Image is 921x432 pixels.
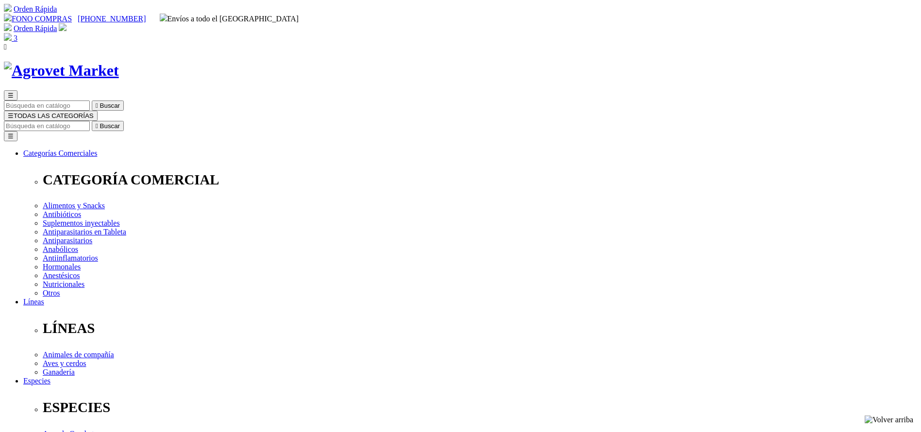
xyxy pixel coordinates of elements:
[4,14,12,21] img: phone.svg
[100,122,120,130] span: Buscar
[43,219,120,227] a: Suplementos inyectables
[8,92,14,99] span: ☰
[43,271,80,280] a: Anestésicos
[14,24,57,33] a: Orden Rápida
[96,102,98,109] i: 
[4,4,12,12] img: shopping-cart.svg
[43,289,60,297] a: Otros
[43,201,105,210] a: Alimentos y Snacks
[14,34,17,42] span: 3
[43,245,78,253] a: Anabólicos
[4,15,72,23] a: FONO COMPRAS
[43,172,917,188] p: CATEGORÍA COMERCIAL
[43,359,86,367] a: Aves y cerdos
[43,399,917,415] p: ESPECIES
[43,368,75,376] a: Ganadería
[4,34,17,42] a: 3
[43,254,98,262] a: Antiinflamatorios
[4,43,7,51] i: 
[100,102,120,109] span: Buscar
[43,320,917,336] p: LÍNEAS
[96,122,98,130] i: 
[4,121,90,131] input: Buscar
[160,15,299,23] span: Envíos a todo el [GEOGRAPHIC_DATA]
[865,415,913,424] img: Volver arriba
[23,149,97,157] a: Categorías Comerciales
[43,228,126,236] a: Antiparasitarios en Tableta
[23,377,50,385] a: Especies
[4,131,17,141] button: ☰
[4,100,90,111] input: Buscar
[23,298,44,306] a: Líneas
[4,62,119,80] img: Agrovet Market
[43,280,84,288] a: Nutricionales
[4,111,98,121] button: ☰TODAS LAS CATEGORÍAS
[92,100,124,111] button:  Buscar
[43,350,114,359] a: Animales de compañía
[78,15,146,23] a: [PHONE_NUMBER]
[59,23,67,31] img: user.svg
[43,236,92,245] a: Antiparasitarios
[43,263,81,271] a: Hormonales
[8,112,14,119] span: ☰
[59,24,67,33] a: Acceda a su cuenta de cliente
[4,33,12,41] img: shopping-bag.svg
[4,23,12,31] img: shopping-cart.svg
[160,14,167,21] img: delivery-truck.svg
[14,5,57,13] a: Orden Rápida
[4,90,17,100] button: ☰
[43,210,81,218] a: Antibióticos
[92,121,124,131] button:  Buscar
